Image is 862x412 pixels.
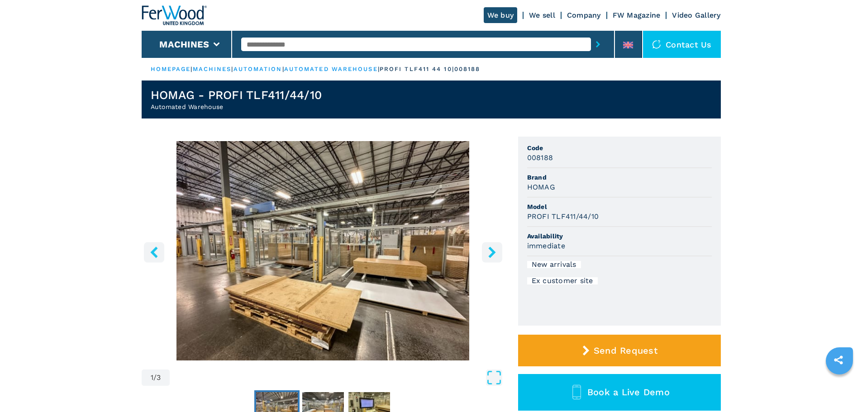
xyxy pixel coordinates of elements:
h1: HOMAG - PROFI TLF411/44/10 [151,88,322,102]
div: Contact us [643,31,721,58]
div: Ex customer site [527,277,598,284]
a: FW Magazine [613,11,661,19]
img: Ferwood [142,5,207,25]
a: machines [193,66,232,72]
button: left-button [144,242,164,262]
a: We sell [529,11,555,19]
span: 3 [157,374,161,381]
a: HOMEPAGE [151,66,191,72]
a: automation [233,66,282,72]
span: Availability [527,232,712,241]
span: Send Request [594,345,657,356]
h3: immediate [527,241,565,251]
button: Open Fullscreen [172,369,502,386]
h3: 008188 [527,152,553,163]
span: 1 [151,374,153,381]
span: | [378,66,380,72]
h2: Automated Warehouse [151,102,322,111]
span: | [231,66,233,72]
h3: HOMAG [527,182,555,192]
a: We buy [484,7,518,23]
button: right-button [482,242,502,262]
h3: PROFI TLF411/44/10 [527,211,599,222]
button: Book a Live Demo [518,374,721,411]
span: | [282,66,284,72]
div: New arrivals [527,261,581,268]
p: profi tlf411 44 10 | [380,65,454,73]
a: Video Gallery [672,11,720,19]
span: Brand [527,173,712,182]
span: / [153,374,157,381]
a: automated warehouse [284,66,378,72]
a: sharethis [827,349,850,371]
img: Contact us [652,40,661,49]
img: Automated Warehouse HOMAG PROFI TLF411/44/10 [142,141,505,360]
button: Machines [159,39,209,50]
span: Code [527,143,712,152]
iframe: Chat [824,371,855,405]
span: Book a Live Demo [587,387,670,398]
span: | [190,66,192,72]
a: Company [567,11,601,19]
button: submit-button [591,34,605,55]
span: Model [527,202,712,211]
button: Send Request [518,335,721,366]
div: Go to Slide 1 [142,141,505,360]
p: 008188 [454,65,481,73]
